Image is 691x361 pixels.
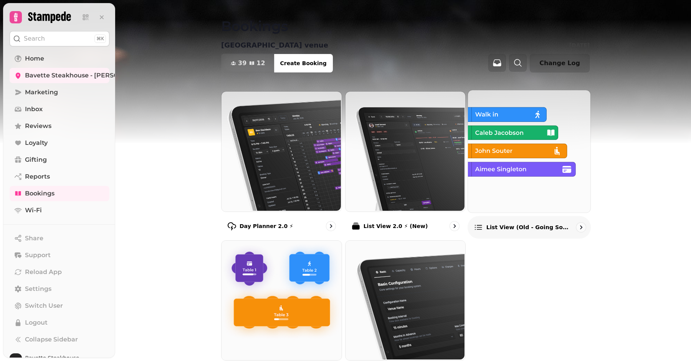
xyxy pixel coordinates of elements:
[10,231,109,246] button: Share
[221,240,341,360] img: Floor Plans (beta)
[10,135,109,151] a: Loyalty
[25,234,43,243] span: Share
[24,34,45,43] p: Search
[25,251,51,260] span: Support
[10,152,109,167] a: Gifting
[468,90,591,238] a: List view (Old - going soon)List view (Old - going soon)
[25,71,149,80] span: Bavette Steakhouse - [PERSON_NAME]
[25,206,42,215] span: Wi-Fi
[539,60,580,66] span: Change Log
[364,222,428,230] p: List View 2.0 ⚡ (New)
[451,222,458,230] svg: go to
[10,332,109,347] button: Collapse Sidebar
[10,102,109,117] a: Inbox
[345,91,465,211] img: List View 2.0 ⚡ (New)
[94,34,106,43] div: ⌘K
[25,301,63,310] span: Switch User
[240,222,293,230] p: Day Planner 2.0 ⚡
[10,51,109,66] a: Home
[274,54,333,72] button: Create Booking
[345,91,466,237] a: List View 2.0 ⚡ (New)List View 2.0 ⚡ (New)
[467,89,590,212] img: List view (Old - going soon)
[256,60,265,66] span: 12
[327,222,335,230] svg: go to
[25,105,43,114] span: Inbox
[25,189,55,198] span: Bookings
[25,267,62,277] span: Reload App
[486,223,571,231] p: List view (Old - going soon)
[25,121,51,131] span: Reviews
[238,60,246,66] span: 39
[10,315,109,330] button: Logout
[25,318,48,327] span: Logout
[221,91,342,237] a: Day Planner 2.0 ⚡Day Planner 2.0 ⚡
[10,248,109,263] button: Support
[10,31,109,46] button: Search⌘K
[10,118,109,134] a: Reviews
[10,85,109,100] a: Marketing
[10,68,109,83] a: Bavette Steakhouse - [PERSON_NAME]
[10,186,109,201] a: Bookings
[10,281,109,297] a: Settings
[25,138,48,148] span: Loyalty
[569,41,590,49] p: [DATE]
[25,54,44,63] span: Home
[221,40,328,51] p: [GEOGRAPHIC_DATA] venue
[10,203,109,218] a: Wi-Fi
[10,169,109,184] a: Reports
[280,61,327,66] span: Create Booking
[530,54,590,72] button: Change Log
[10,298,109,313] button: Switch User
[25,88,58,97] span: Marketing
[10,264,109,280] button: Reload App
[25,284,51,294] span: Settings
[221,91,341,211] img: Day Planner 2.0 ⚡
[577,223,585,231] svg: go to
[222,54,274,72] button: 3912
[25,172,50,181] span: Reports
[345,240,465,360] img: Configuration
[25,355,109,361] span: Bavette Steakhouse - [PERSON_NAME]
[25,155,47,164] span: Gifting
[25,335,78,344] span: Collapse Sidebar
